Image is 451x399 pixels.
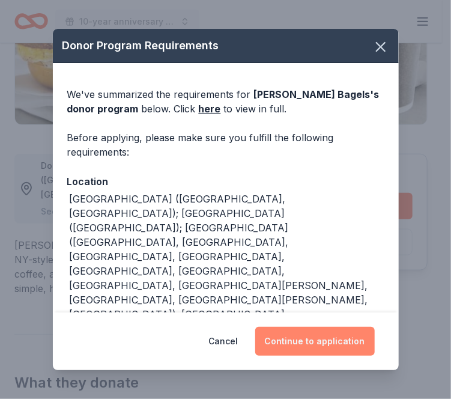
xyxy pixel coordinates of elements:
[67,87,384,116] div: We've summarized the requirements for below. Click to view in full.
[209,327,238,356] button: Cancel
[255,327,375,356] button: Continue to application
[199,102,221,116] a: here
[53,29,399,63] div: Donor Program Requirements
[67,130,384,159] div: Before applying, please make sure you fulfill the following requirements:
[67,174,384,189] div: Location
